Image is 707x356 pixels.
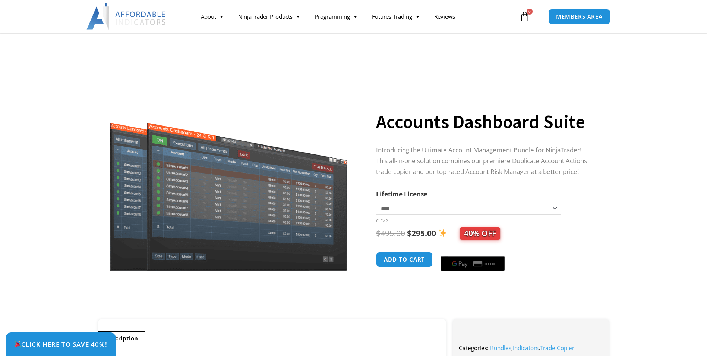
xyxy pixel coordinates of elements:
iframe: PayPal Message 1 [376,277,594,284]
span: MEMBERS AREA [556,14,603,19]
a: MEMBERS AREA [548,9,610,24]
p: Introducing the Ultimate Account Management Bundle for NinjaTrader! This all-in-one solution comb... [376,145,594,177]
nav: Menu [193,8,518,25]
a: 🎉Click Here to save 40%! [6,332,116,356]
bdi: 495.00 [376,228,405,238]
img: ✨ [439,229,446,237]
h1: Accounts Dashboard Suite [376,109,594,135]
a: Programming [307,8,364,25]
img: LogoAI | Affordable Indicators – NinjaTrader [86,3,167,30]
span: 0 [527,9,533,15]
span: $ [376,228,381,238]
a: Futures Trading [364,8,427,25]
a: NinjaTrader Products [231,8,307,25]
a: 0 [508,6,541,27]
a: Reviews [427,8,463,25]
a: About [193,8,231,25]
span: $ [407,228,411,238]
button: Buy with GPay [441,256,505,271]
button: Add to cart [376,252,433,267]
span: 40% OFF [460,227,500,240]
img: 🎉 [15,341,21,347]
a: Clear options [376,218,388,224]
span: Click Here to save 40%! [14,341,107,347]
bdi: 295.00 [407,228,436,238]
label: Lifetime License [376,190,427,198]
text: •••••• [485,261,496,266]
img: Screenshot 2024-08-26 155710eeeee [109,79,348,271]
